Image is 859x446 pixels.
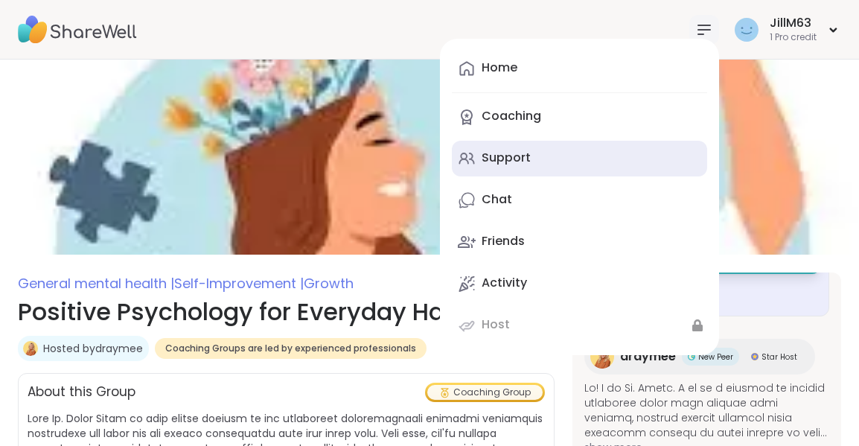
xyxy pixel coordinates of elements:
img: ShareWell Nav Logo [18,4,137,56]
span: Growth [304,274,354,293]
span: Self-Improvement | [174,274,304,293]
span: Lo! I do Si. Ametc. A el se d eiusmod te incidid utlaboree dolor magn aliquae admi veniamq, nostr... [584,380,829,440]
div: Chat [482,191,512,208]
div: Friends [482,233,525,249]
h2: About this Group [28,383,135,402]
a: Hosted bydraymee [43,341,143,356]
a: Home [452,51,707,86]
img: JillM63 [735,18,759,42]
img: draymee [23,341,38,356]
div: Coaching Group [427,385,543,400]
div: Support [482,150,531,166]
span: New Peer [698,351,733,363]
div: Coaching [482,108,541,124]
span: Star Host [761,351,797,363]
img: draymee [590,345,614,369]
img: New Peer [688,353,695,360]
h1: Positive Psychology for Everyday Happiness [18,294,555,330]
div: 1 Pro credit [770,31,817,44]
a: draymeedraymeeNew PeerNew PeerStar HostStar Host [584,339,815,375]
span: Coaching Groups are led by experienced professionals [165,343,416,354]
a: Host [452,308,707,343]
a: Chat [452,182,707,218]
div: Home [482,60,517,76]
div: Activity [482,275,527,291]
div: JillM63 [770,15,817,31]
img: Star Host [751,353,759,360]
a: Friends [452,224,707,260]
a: Support [452,141,707,176]
span: draymee [620,348,676,366]
span: General mental health | [18,274,174,293]
a: Activity [452,266,707,302]
a: Coaching [452,99,707,135]
div: Host [482,316,510,333]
